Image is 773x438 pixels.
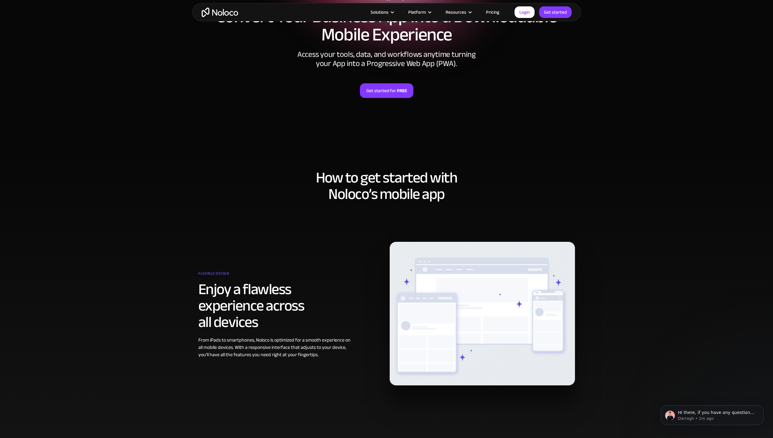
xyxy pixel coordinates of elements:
div: Resources [446,8,466,16]
div: Platform [401,8,438,16]
div: Solutions [363,8,401,16]
h2: Convert Your Business App into a Downloadable Mobile Experience [198,7,575,44]
div: Flexible design [198,269,352,281]
a: Pricing [478,8,507,16]
strong: FREE [397,87,407,95]
a: Get started forFREE [360,83,413,98]
a: home [202,8,238,17]
a: Get started [539,6,572,18]
h2: Enjoy a flawless experience across all devices [198,281,352,330]
a: Login [515,6,535,18]
div: Solutions [371,8,388,16]
div: Resources [438,8,478,16]
iframe: Intercom notifications message [652,392,773,435]
div: From iPads to smartphones, Noloco is optimized for a smooth experience on all mobile devices. Wit... [198,336,352,358]
div: Access your tools, data, and workflows anytime turning your App into a Progressive Web App (PWA). [296,50,478,68]
div: Platform [408,8,426,16]
h2: How to get started with Noloco’s mobile app [198,169,575,202]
